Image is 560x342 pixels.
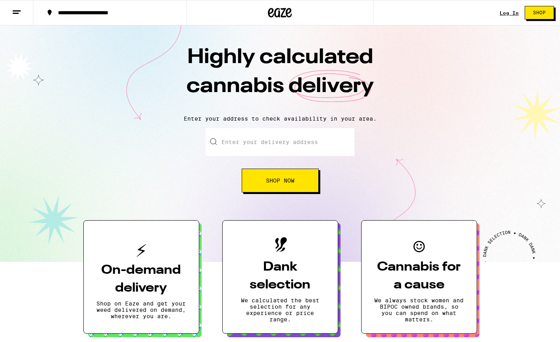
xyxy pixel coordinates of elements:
[96,300,186,319] p: Shop on Eaze and get your weed delivered on demand, wherever you are.
[374,297,464,323] p: We always stock women and BIPOC owned brands, so you can spend on what matters.
[266,178,294,183] span: Shop Now
[8,115,552,122] p: Enter your address to check availability in your area.
[525,6,554,19] button: Shop
[533,10,546,15] span: Shop
[206,128,354,156] input: Enter your delivery address
[96,261,186,297] h3: On-demand delivery
[361,220,477,334] button: Cannabis for a causeWe always stock women and BIPOC owned brands, so you can spend on what matters.
[519,6,560,19] a: Shop
[374,258,464,294] h3: Cannabis for a cause
[141,43,419,109] h1: Highly calculated cannabis delivery
[222,220,338,334] button: Dank selectionWe calculated the best selection for any experience or price range.
[235,297,325,323] p: We calculated the best selection for any experience or price range.
[235,258,325,294] h3: Dank selection
[242,169,319,192] button: Shop Now
[500,10,519,15] a: Log In
[83,220,199,334] button: On-demand deliveryShop on Eaze and get your weed delivered on demand, wherever you are.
